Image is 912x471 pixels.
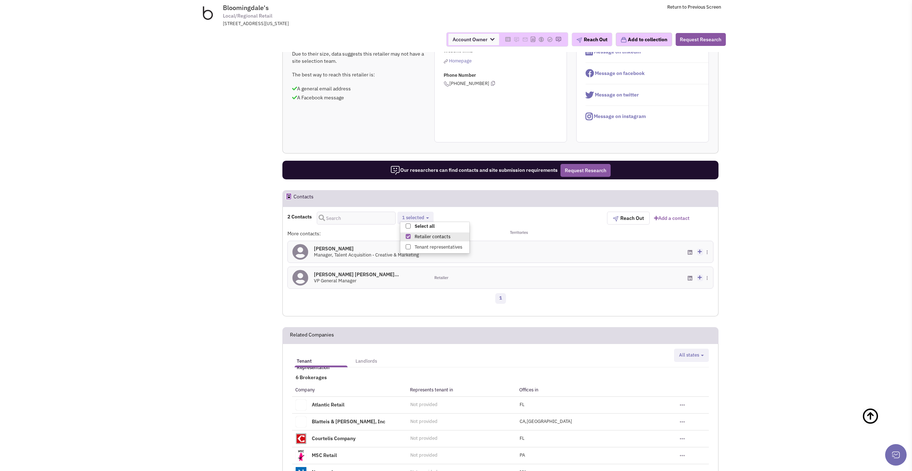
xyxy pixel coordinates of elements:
[522,37,528,42] img: Please add to your accounts
[547,37,553,42] img: Please add to your accounts
[352,351,381,366] a: Landlords
[410,435,438,441] span: Not provided
[448,34,499,45] span: Account Owner
[520,418,572,424] span: CA,[GEOGRAPHIC_DATA]
[444,81,449,87] img: icon-phone.png
[586,113,646,119] a: Message on instagram
[287,213,312,220] h4: 2 Contacts
[312,401,344,408] a: Atlantic Retail
[607,212,650,225] button: Reach Out
[449,58,472,64] span: Homepage
[314,252,419,258] span: Manager, Talent Acquisition - Creative & Marketing
[223,20,410,27] div: [STREET_ADDRESS][US_STATE]
[402,215,424,221] span: 1 selected
[314,245,419,252] h4: [PERSON_NAME]
[410,401,438,408] span: Not provided
[296,433,306,444] img: courtelis.com
[572,33,612,46] button: Reach Out
[586,70,645,76] a: Message on facebook
[292,94,425,101] p: A Facebook message
[620,37,627,43] img: icon-collection-lavender.png
[290,328,334,343] h2: Related Companies
[555,37,561,42] img: Please add to your accounts
[317,212,396,225] input: Search
[444,58,472,64] a: Homepage
[538,37,544,42] img: Please add to your accounts
[400,243,469,252] label: Tenant representatives
[287,230,429,237] div: More contacts:
[520,401,525,408] span: FL
[400,214,431,222] button: 1 selected
[520,452,525,458] span: PA
[293,190,314,206] h2: Contacts
[444,80,495,86] span: [PHONE_NUMBER]
[407,383,516,396] th: Represents tenant in
[223,12,272,20] span: Local/Regional Retail
[292,71,425,78] p: The best way to reach this retailer is:
[292,374,327,381] span: 6 Brokerages
[390,167,558,173] span: Our researchers can find contacts and site submission requirements
[654,215,689,222] a: Add a contact
[223,4,269,12] span: Bloomingdale's
[667,4,721,10] a: Return to Previous Screen
[595,91,639,98] span: Message on twitter
[293,351,349,366] a: Tenant Representation
[444,59,448,63] img: reachlinkicon.png
[292,383,407,396] th: Company
[595,70,645,76] span: Message on facebook
[400,222,469,231] label: Select all
[501,230,572,237] div: Territories
[444,72,567,79] p: Phone Number
[400,232,469,241] label: Retailer contacts
[586,91,639,98] a: Message on twitter
[495,293,506,304] a: 1
[312,435,355,441] a: Courtelis Company
[576,37,582,43] img: plane.png
[514,37,519,42] img: Please add to your accounts
[560,164,611,177] button: Request Research
[516,383,676,396] th: Offices in
[410,452,438,458] span: Not provided
[679,352,699,358] span: All states
[314,278,357,284] span: VP General Manager
[675,33,726,46] button: Request Research
[410,418,438,424] span: Not provided
[312,452,337,458] a: MSC Retail
[292,85,425,92] p: A general email address
[314,271,399,278] h4: [PERSON_NAME] [PERSON_NAME]...
[613,216,619,222] img: plane.png
[594,113,646,119] span: Message on instagram
[594,48,641,55] span: Message on linkedin
[312,418,385,424] a: Blatteis & [PERSON_NAME], Inc
[434,275,448,281] span: Retailer
[677,352,706,359] button: All states
[520,435,525,441] span: FL
[390,165,400,175] img: icon-researcher-20.png
[862,400,898,447] a: Back To Top
[616,33,672,46] button: Add to collection
[586,48,641,55] a: Message on linkedin
[292,50,425,65] p: Due to their size, data suggests this retailer may not have a site selection team.
[355,358,377,364] h5: Landlords
[297,358,345,371] h5: Tenant Representation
